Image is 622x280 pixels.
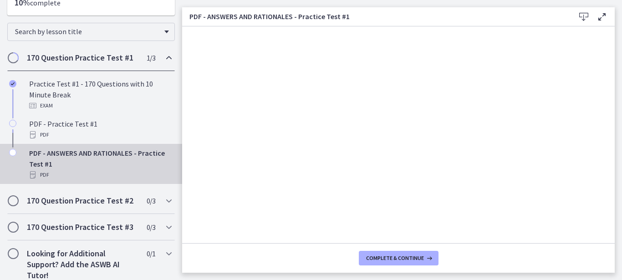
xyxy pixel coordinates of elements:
[27,195,138,206] h2: 170 Question Practice Test #2
[189,11,560,22] h3: PDF - ANSWERS AND RATIONALES - Practice Test #1
[29,129,171,140] div: PDF
[27,222,138,233] h2: 170 Question Practice Test #3
[147,248,155,259] span: 0 / 1
[29,78,171,111] div: Practice Test #1 - 170 Questions with 10 Minute Break
[366,255,424,262] span: Complete & continue
[147,222,155,233] span: 0 / 3
[359,251,438,265] button: Complete & continue
[27,52,138,63] h2: 170 Question Practice Test #1
[147,195,155,206] span: 0 / 3
[29,169,171,180] div: PDF
[29,100,171,111] div: Exam
[29,148,171,180] div: PDF - ANSWERS AND RATIONALES - Practice Test #1
[147,52,155,63] span: 1 / 3
[9,80,16,87] i: Completed
[15,27,160,36] span: Search by lesson title
[7,23,175,41] div: Search by lesson title
[29,118,171,140] div: PDF - Practice Test #1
